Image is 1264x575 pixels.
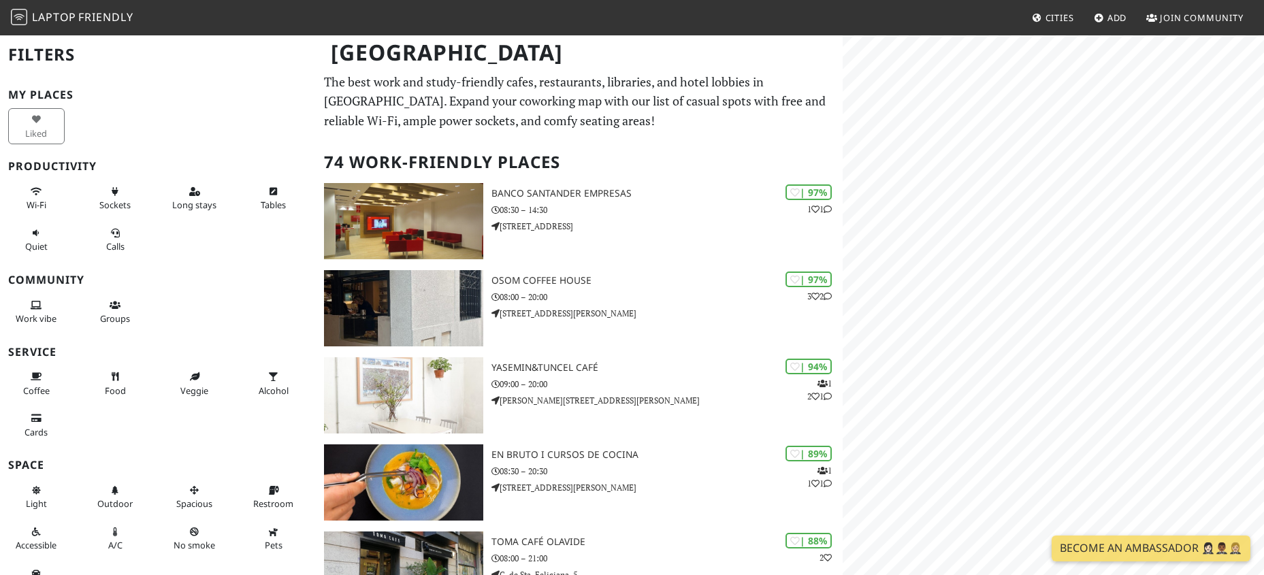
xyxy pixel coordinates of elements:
[87,365,144,401] button: Food
[8,180,65,216] button: Wi-Fi
[8,34,308,76] h2: Filters
[807,203,832,216] p: 1 1
[8,479,65,515] button: Light
[785,272,832,287] div: | 97%
[8,365,65,401] button: Coffee
[324,183,483,259] img: Banco Santander Empresas
[491,188,843,199] h3: Banco Santander Empresas
[245,521,302,557] button: Pets
[785,533,832,548] div: | 88%
[491,394,843,407] p: [PERSON_NAME][STREET_ADDRESS][PERSON_NAME]
[78,10,133,24] span: Friendly
[11,9,27,25] img: LaptopFriendly
[8,521,65,557] button: Accessible
[324,444,483,521] img: EN BRUTO I CURSOS DE COCINA
[820,551,832,564] p: 2
[1046,12,1074,24] span: Cities
[785,446,832,461] div: | 89%
[166,479,223,515] button: Spacious
[174,539,215,551] span: Smoke free
[265,539,282,551] span: Pet friendly
[176,497,212,510] span: Spacious
[8,88,308,101] h3: My Places
[491,307,843,320] p: [STREET_ADDRESS][PERSON_NAME]
[1107,12,1127,24] span: Add
[785,359,832,374] div: | 94%
[100,312,130,325] span: Group tables
[105,384,126,397] span: Food
[1160,12,1244,24] span: Join Community
[491,203,843,216] p: 08:30 – 14:30
[8,294,65,330] button: Work vibe
[245,365,302,401] button: Alcohol
[491,449,843,461] h3: EN BRUTO I CURSOS DE COCINA
[1088,5,1133,30] a: Add
[261,199,286,211] span: Work-friendly tables
[245,479,302,515] button: Restroom
[1026,5,1080,30] a: Cities
[491,291,843,303] p: 08:00 – 20:00
[491,552,843,565] p: 08:00 – 21:00
[27,199,46,211] span: Stable Wi-Fi
[87,521,144,557] button: A/C
[172,199,216,211] span: Long stays
[8,160,308,173] h3: Productivity
[324,142,834,183] h2: 74 Work-Friendly Places
[320,34,840,71] h1: [GEOGRAPHIC_DATA]
[807,464,832,490] p: 1 1 1
[491,220,843,233] p: [STREET_ADDRESS]
[16,539,56,551] span: Accessible
[491,481,843,494] p: [STREET_ADDRESS][PERSON_NAME]
[316,183,843,259] a: Banco Santander Empresas | 97% 11 Banco Santander Empresas 08:30 – 14:30 [STREET_ADDRESS]
[11,6,133,30] a: LaptopFriendly LaptopFriendly
[166,180,223,216] button: Long stays
[180,384,208,397] span: Veggie
[166,365,223,401] button: Veggie
[1141,5,1249,30] a: Join Community
[16,312,56,325] span: People working
[316,270,843,346] a: Osom Coffee House | 97% 32 Osom Coffee House 08:00 – 20:00 [STREET_ADDRESS][PERSON_NAME]
[87,222,144,258] button: Calls
[26,497,47,510] span: Natural light
[807,290,832,303] p: 3 2
[106,240,125,252] span: Video/audio calls
[8,274,308,286] h3: Community
[245,180,302,216] button: Tables
[259,384,289,397] span: Alcohol
[25,240,48,252] span: Quiet
[87,479,144,515] button: Outdoor
[491,465,843,478] p: 08:30 – 20:30
[8,459,308,472] h3: Space
[87,180,144,216] button: Sockets
[8,346,308,359] h3: Service
[87,294,144,330] button: Groups
[324,72,834,131] p: The best work and study-friendly cafes, restaurants, libraries, and hotel lobbies in [GEOGRAPHIC_...
[8,222,65,258] button: Quiet
[316,444,843,521] a: EN BRUTO I CURSOS DE COCINA | 89% 111 EN BRUTO I CURSOS DE COCINA 08:30 – 20:30 [STREET_ADDRESS][...
[166,521,223,557] button: No smoke
[108,539,123,551] span: Air conditioned
[32,10,76,24] span: Laptop
[324,357,483,433] img: yasemin&tuncel café
[491,536,843,548] h3: Toma Café Olavide
[99,199,131,211] span: Power sockets
[23,384,50,397] span: Coffee
[785,184,832,200] div: | 97%
[324,270,483,346] img: Osom Coffee House
[491,362,843,374] h3: yasemin&tuncel café
[807,377,832,403] p: 1 2 1
[8,407,65,443] button: Cards
[316,357,843,433] a: yasemin&tuncel café | 94% 121 yasemin&tuncel café 09:00 – 20:00 [PERSON_NAME][STREET_ADDRESS][PER...
[491,378,843,391] p: 09:00 – 20:00
[97,497,133,510] span: Outdoor area
[25,426,48,438] span: Credit cards
[253,497,293,510] span: Restroom
[1052,536,1250,561] a: Become an Ambassador 🤵🏻‍♀️🤵🏾‍♂️🤵🏼‍♀️
[491,275,843,286] h3: Osom Coffee House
